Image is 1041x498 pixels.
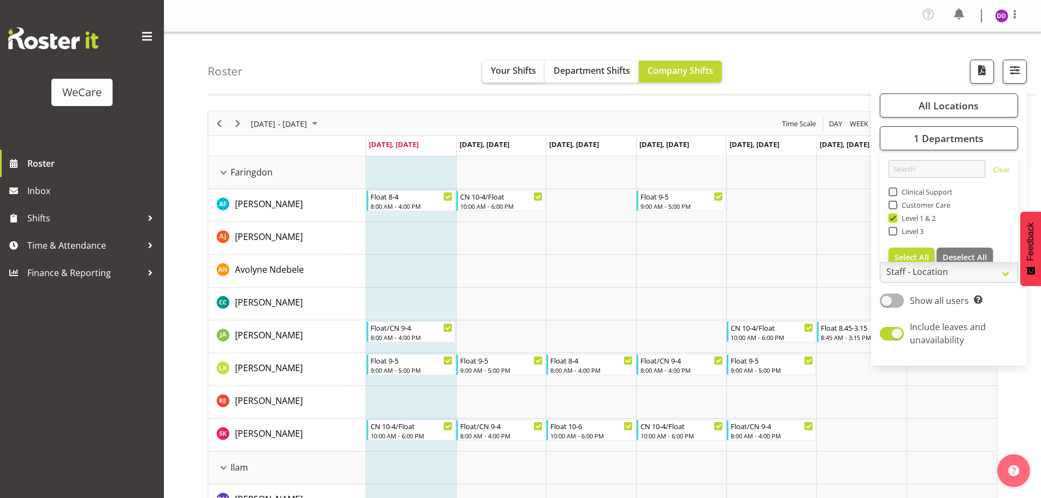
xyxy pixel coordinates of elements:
[731,355,813,366] div: Float 9-5
[367,190,456,211] div: Alex Ferguson"s event - Float 8-4 Begin From Monday, September 8, 2025 at 8:00:00 AM GMT+12:00 En...
[550,420,633,431] div: Float 10-6
[212,117,227,131] button: Previous
[208,419,366,452] td: Saahit Kour resource
[367,420,456,441] div: Saahit Kour"s event - CN 10-4/Float Begin From Monday, September 8, 2025 at 10:00:00 AM GMT+12:00...
[731,431,813,440] div: 8:00 AM - 4:00 PM
[27,237,142,254] span: Time & Attendance
[545,61,639,83] button: Department Shifts
[897,201,951,209] span: Customer Care
[367,321,456,342] div: Jane Arps"s event - Float/CN 9-4 Begin From Monday, September 8, 2025 at 8:00:00 AM GMT+12:00 End...
[8,27,98,49] img: Rosterit website logo
[910,295,969,307] span: Show all users
[208,189,366,222] td: Alex Ferguson resource
[821,333,903,342] div: 8:45 AM - 3:15 PM
[910,321,986,346] span: Include leaves and unavailability
[727,420,816,441] div: Saahit Kour"s event - Float/CN 9-4 Begin From Friday, September 12, 2025 at 8:00:00 AM GMT+12:00 ...
[639,61,722,83] button: Company Shifts
[727,354,816,375] div: Liandy Kritzinger"s event - Float 9-5 Begin From Friday, September 12, 2025 at 9:00:00 AM GMT+12:...
[208,320,366,353] td: Jane Arps resource
[970,60,994,84] button: Download a PDF of the roster according to the set date range.
[637,420,726,441] div: Saahit Kour"s event - CN 10-4/Float Begin From Thursday, September 11, 2025 at 10:00:00 AM GMT+12...
[727,321,816,342] div: Jane Arps"s event - CN 10-4/Float Begin From Friday, September 12, 2025 at 10:00:00 AM GMT+12:00 ...
[546,420,636,441] div: Saahit Kour"s event - Float 10-6 Begin From Wednesday, September 10, 2025 at 10:00:00 AM GMT+12:0...
[208,156,366,189] td: Faringdon resource
[849,117,869,131] span: Week
[235,329,303,341] span: [PERSON_NAME]
[235,427,303,440] a: [PERSON_NAME]
[731,322,813,333] div: CN 10-4/Float
[550,355,633,366] div: Float 8-4
[914,132,984,145] span: 1 Departments
[1026,222,1036,261] span: Feedback
[880,126,1018,150] button: 1 Departments
[731,333,813,342] div: 10:00 AM - 6:00 PM
[231,117,245,131] button: Next
[880,93,1018,118] button: All Locations
[235,427,303,440] span: [PERSON_NAME]
[1020,212,1041,286] button: Feedback - Show survey
[546,354,636,375] div: Liandy Kritzinger"s event - Float 8-4 Begin From Wednesday, September 10, 2025 at 8:00:00 AM GMT+...
[897,214,936,222] span: Level 1 & 2
[640,202,723,210] div: 9:00 AM - 5:00 PM
[640,420,723,431] div: CN 10-4/Float
[640,366,723,374] div: 8:00 AM - 4:00 PM
[460,355,543,366] div: Float 9-5
[367,354,456,375] div: Liandy Kritzinger"s event - Float 9-5 Begin From Monday, September 8, 2025 at 9:00:00 AM GMT+12:0...
[554,65,630,77] span: Department Shifts
[460,191,543,202] div: CN 10-4/Float
[820,139,869,149] span: [DATE], [DATE]
[821,322,903,333] div: Float 8.45-3.15
[460,202,543,210] div: 10:00 AM - 6:00 PM
[460,420,543,431] div: Float/CN 9-4
[637,190,726,211] div: Alex Ferguson"s event - Float 9-5 Begin From Thursday, September 11, 2025 at 9:00:00 AM GMT+12:00...
[370,191,453,202] div: Float 8-4
[1003,60,1027,84] button: Filter Shifts
[456,190,545,211] div: Alex Ferguson"s event - CN 10-4/Float Begin From Tuesday, September 9, 2025 at 10:00:00 AM GMT+12...
[235,329,303,342] a: [PERSON_NAME]
[370,420,453,431] div: CN 10-4/Float
[897,227,924,236] span: Level 3
[460,139,509,149] span: [DATE], [DATE]
[491,65,536,77] span: Your Shifts
[235,197,303,210] a: [PERSON_NAME]
[731,366,813,374] div: 9:00 AM - 5:00 PM
[943,252,987,262] span: Deselect All
[235,296,303,308] span: [PERSON_NAME]
[1008,465,1019,476] img: help-xxl-2.png
[889,160,985,178] input: Search
[456,420,545,441] div: Saahit Kour"s event - Float/CN 9-4 Begin From Tuesday, September 9, 2025 at 8:00:00 AM GMT+12:00 ...
[235,394,303,407] a: [PERSON_NAME]
[27,265,142,281] span: Finance & Reporting
[235,263,304,276] span: Avolyne Ndebele
[460,431,543,440] div: 8:00 AM - 4:00 PM
[235,231,303,243] span: [PERSON_NAME]
[640,431,723,440] div: 10:00 AM - 6:00 PM
[549,139,599,149] span: [DATE], [DATE]
[482,61,545,83] button: Your Shifts
[639,139,689,149] span: [DATE], [DATE]
[231,461,248,474] span: Ilam
[210,112,228,135] div: Previous
[550,431,633,440] div: 10:00 AM - 6:00 PM
[995,9,1008,22] img: demi-dumitrean10946.jpg
[235,361,303,374] a: [PERSON_NAME]
[993,165,1010,178] a: Clear
[235,395,303,407] span: [PERSON_NAME]
[456,354,545,375] div: Liandy Kritzinger"s event - Float 9-5 Begin From Tuesday, September 9, 2025 at 9:00:00 AM GMT+12:...
[369,139,419,149] span: [DATE], [DATE]
[640,191,723,202] div: Float 9-5
[235,198,303,210] span: [PERSON_NAME]
[370,366,453,374] div: 9:00 AM - 5:00 PM
[250,117,308,131] span: [DATE] - [DATE]
[731,420,813,431] div: Float/CN 9-4
[208,255,366,288] td: Avolyne Ndebele resource
[460,366,543,374] div: 9:00 AM - 5:00 PM
[370,355,453,366] div: Float 9-5
[235,362,303,374] span: [PERSON_NAME]
[27,210,142,226] span: Shifts
[648,65,713,77] span: Company Shifts
[781,117,817,131] span: Time Scale
[27,183,158,199] span: Inbox
[817,321,906,342] div: Jane Arps"s event - Float 8.45-3.15 Begin From Saturday, September 13, 2025 at 8:45:00 AM GMT+12:...
[231,166,273,179] span: Faringdon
